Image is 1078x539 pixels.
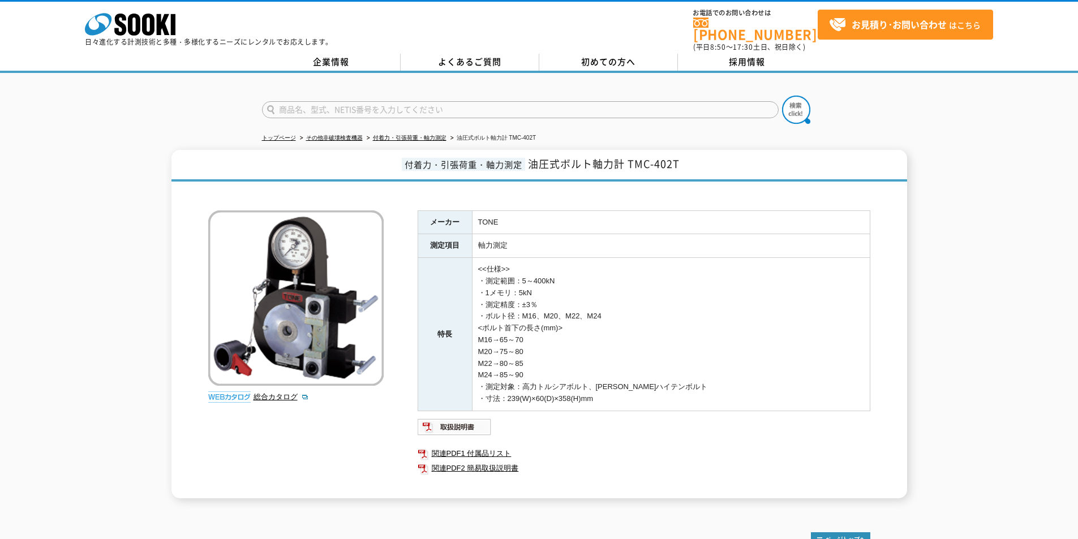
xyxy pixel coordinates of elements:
[733,42,753,52] span: 17:30
[472,210,870,234] td: TONE
[472,234,870,258] td: 軸力測定
[262,135,296,141] a: トップページ
[418,461,870,476] a: 関連PDF2 簡易取扱説明書
[373,135,446,141] a: 付着力・引張荷重・軸力測定
[472,258,870,411] td: <<仕様>> ・測定範囲：5～400kN ・1メモリ：5kN ・測定精度：±3％ ・ボルト径：M16、M20、M22、M24 <ボルト首下の長さ(mm)> M16→65～70 M20→75～80...
[418,210,472,234] th: メーカー
[693,18,818,41] a: [PHONE_NUMBER]
[448,132,536,144] li: 油圧式ボルト軸力計 TMC-402T
[306,135,363,141] a: その他非破壊検査機器
[254,393,309,401] a: 総合カタログ
[782,96,810,124] img: btn_search.png
[262,54,401,71] a: 企業情報
[852,18,947,31] strong: お見積り･お問い合わせ
[693,42,805,52] span: (平日 ～ 土日、祝日除く)
[418,446,870,461] a: 関連PDF1 付属品リスト
[85,38,333,45] p: 日々進化する計測技術と多種・多様化するニーズにレンタルでお応えします。
[208,210,384,386] img: 油圧式ボルト軸力計 TMC-402T
[402,158,525,171] span: 付着力・引張荷重・軸力測定
[418,258,472,411] th: 特長
[693,10,818,16] span: お電話でのお問い合わせは
[818,10,993,40] a: お見積り･お問い合わせはこちら
[418,418,492,436] img: 取扱説明書
[678,54,817,71] a: 採用情報
[528,156,680,171] span: 油圧式ボルト軸力計 TMC-402T
[710,42,726,52] span: 8:50
[262,101,779,118] input: 商品名、型式、NETIS番号を入力してください
[539,54,678,71] a: 初めての方へ
[581,55,635,68] span: 初めての方へ
[829,16,981,33] span: はこちら
[208,391,251,403] img: webカタログ
[401,54,539,71] a: よくあるご質問
[418,234,472,258] th: 測定項目
[418,425,492,434] a: 取扱説明書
